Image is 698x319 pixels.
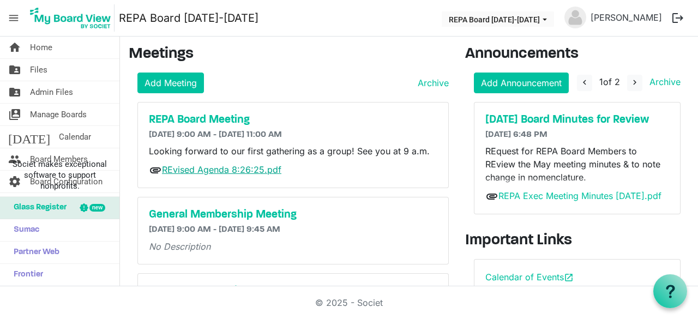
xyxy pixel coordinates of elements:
[149,113,437,127] a: REPA Board Meeting
[666,7,689,29] button: logout
[599,76,603,87] span: 1
[465,232,689,250] h3: Important Links
[30,37,52,58] span: Home
[485,145,669,184] p: REquest for REPA Board Members to REview the May meeting minutes & to note change in nomenclature.
[3,8,24,28] span: menu
[8,148,21,170] span: people
[498,190,661,201] a: REPA Exec Meeting Minutes [DATE].pdf
[465,45,689,64] h3: Announcements
[8,219,39,241] span: Sumac
[8,37,21,58] span: home
[119,7,258,29] a: REPA Board [DATE]-[DATE]
[442,11,554,27] button: REPA Board 2025-2026 dropdownbutton
[149,208,437,221] a: General Membership Meeting
[149,145,437,158] p: Looking forward to our first gathering as a group! See you at 9 a.m.
[59,126,91,148] span: Calendar
[149,225,437,235] h6: [DATE] 9:00 AM - [DATE] 9:45 AM
[30,104,87,125] span: Manage Boards
[564,273,574,282] span: open_in_new
[413,76,449,89] a: Archive
[149,240,437,253] p: No Description
[149,164,162,177] span: attachment
[8,242,59,263] span: Partner Web
[27,4,119,32] a: My Board View Logo
[129,45,449,64] h3: Meetings
[8,197,67,219] span: Glass Register
[8,264,43,286] span: Frontier
[30,81,73,103] span: Admin Files
[8,59,21,81] span: folder_shared
[627,75,642,91] button: navigate_next
[485,130,547,139] span: [DATE] 6:48 PM
[8,104,21,125] span: switch_account
[5,159,115,191] span: Societ makes exceptional software to support nonprofits.
[580,77,589,87] span: navigate_before
[630,77,640,87] span: navigate_next
[315,297,383,308] a: © 2025 - Societ
[485,113,669,127] a: [DATE] Board Minutes for Review
[8,126,50,148] span: [DATE]
[485,190,498,203] span: attachment
[485,272,574,282] a: Calendar of Eventsopen_in_new
[586,7,666,28] a: [PERSON_NAME]
[30,148,88,170] span: Board Members
[27,4,115,32] img: My Board View Logo
[149,130,437,140] h6: [DATE] 9:00 AM - [DATE] 11:00 AM
[8,81,21,103] span: folder_shared
[162,164,281,175] a: REvised Agenda 8:26:25.pdf
[474,73,569,93] a: Add Announcement
[485,285,622,296] a: Volunteer Form [DATE]-[DATE]open_in_new
[599,76,620,87] span: of 2
[30,59,47,81] span: Files
[89,204,105,212] div: new
[577,75,592,91] button: navigate_before
[149,285,437,298] a: REPA Board Meeting
[645,76,681,87] a: Archive
[137,73,204,93] a: Add Meeting
[564,7,586,28] img: no-profile-picture.svg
